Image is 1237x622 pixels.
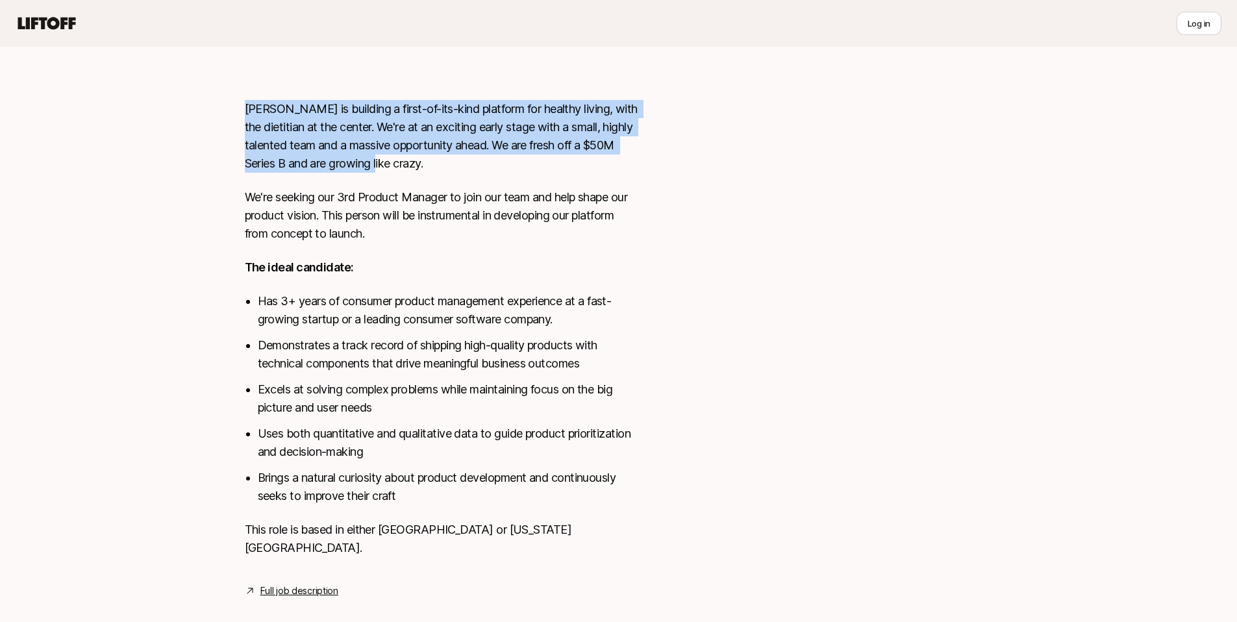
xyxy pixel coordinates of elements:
[258,469,640,505] li: Brings a natural curiosity about product development and continuously seeks to improve their craft
[258,380,640,417] li: Excels at solving complex problems while maintaining focus on the big picture and user needs
[245,188,640,243] p: We're seeking our 3rd Product Manager to join our team and help shape our product vision. This pe...
[258,425,640,461] li: Uses both quantitative and qualitative data to guide product prioritization and decision-making
[1177,12,1221,35] button: Log in
[245,521,640,557] p: This role is based in either [GEOGRAPHIC_DATA] or [US_STATE][GEOGRAPHIC_DATA].
[258,292,640,329] li: Has 3+ years of consumer product management experience at a fast-growing startup or a leading con...
[245,100,640,173] p: [PERSON_NAME] is building a first-of-its-kind platform for healthy living, with the dietitian at ...
[245,260,354,274] strong: The ideal candidate:
[260,583,338,599] a: Full job description
[258,336,640,373] li: Demonstrates a track record of shipping high-quality products with technical components that driv...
